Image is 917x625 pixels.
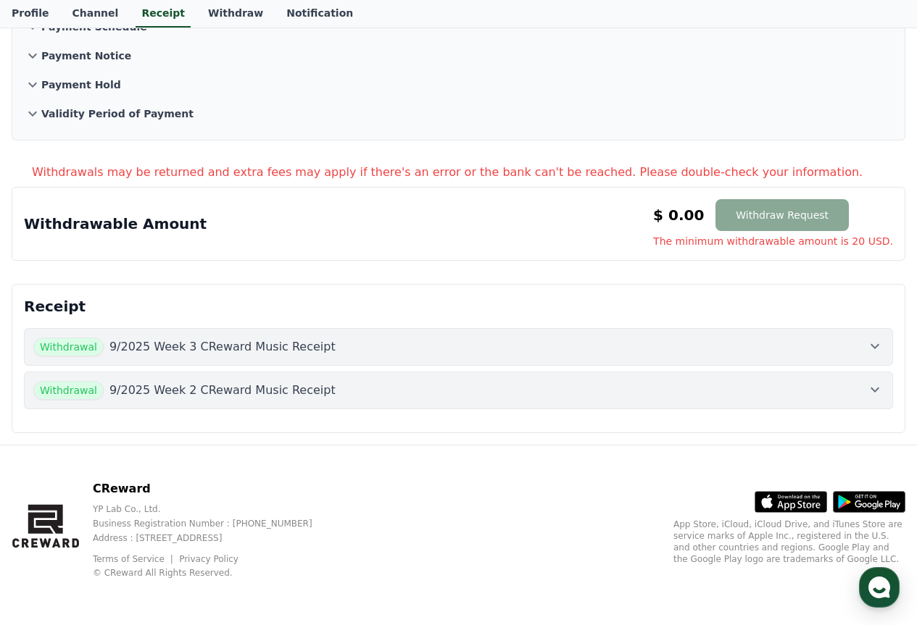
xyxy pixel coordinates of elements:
p: Business Registration Number : [PHONE_NUMBER] [93,518,336,529]
span: Home [37,481,62,492]
span: Withdrawal [33,381,104,400]
button: Payment Notice [24,41,893,70]
p: Withdrawable Amount [24,214,207,234]
a: Messages [96,459,187,495]
span: Withdrawal [33,337,104,356]
span: Messages [120,482,163,493]
p: Receipt [24,296,893,316]
p: Withdrawals may be returned and extra fees may apply if there's an error or the bank can't be rea... [32,164,905,181]
button: Withdrawal 9/2025 Week 2 CReward Music Receipt [24,372,893,409]
button: Payment Hold [24,70,893,99]
a: Terms of Service [93,554,175,564]
button: Validity Period of Payment [24,99,893,128]
p: YP Lab Co., Ltd. [93,503,336,515]
span: Settings [215,481,250,492]
a: Privacy Policy [179,554,238,564]
p: App Store, iCloud, iCloud Drive, and iTunes Store are service marks of Apple Inc., registered in ... [673,519,905,565]
p: $ 0.00 [653,205,704,225]
p: CReward [93,480,336,498]
p: Address : [STREET_ADDRESS] [93,532,336,544]
p: 9/2025 Week 2 CReward Music Receipt [109,382,336,399]
p: 9/2025 Week 3 CReward Music Receipt [109,338,336,356]
button: Withdrawal 9/2025 Week 3 CReward Music Receipt [24,328,893,366]
p: Payment Hold [41,77,121,92]
p: © CReward All Rights Reserved. [93,567,336,579]
p: Validity Period of Payment [41,106,194,121]
p: Payment Notice [41,49,131,63]
a: Home [4,459,96,495]
span: The minimum withdrawable amount is 20 USD. [653,234,893,248]
a: Settings [187,459,278,495]
button: Withdraw Request [715,199,849,231]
